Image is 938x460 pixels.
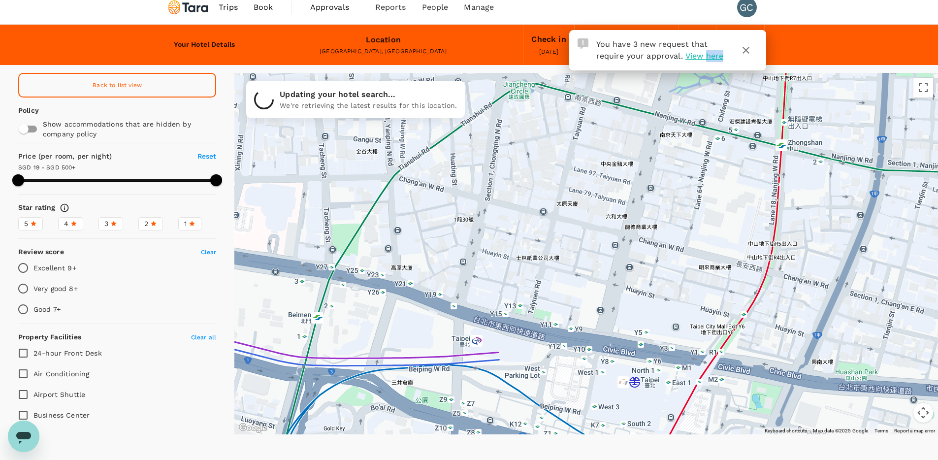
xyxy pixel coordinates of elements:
[765,427,807,434] button: Keyboard shortcuts
[464,1,494,13] span: Manage
[18,247,64,258] h6: Review score
[64,219,68,229] span: 4
[422,1,449,13] span: People
[184,219,187,229] span: 1
[43,119,199,139] p: Show accommodations that are hidden by company policy
[375,1,406,13] span: Reports
[366,33,401,47] div: Location
[578,38,588,49] img: Approval Request
[280,89,457,100] p: Updating your hotel search...
[33,411,90,419] span: Business Center
[251,47,515,57] div: [GEOGRAPHIC_DATA], [GEOGRAPHIC_DATA]
[539,48,559,55] span: [DATE]
[894,428,935,433] a: Report a map error
[33,304,61,314] p: Good 7+
[33,370,89,378] span: Air Conditioning
[913,403,933,423] button: Map camera controls
[144,219,148,229] span: 2
[237,422,269,434] a: Open this area in Google Maps (opens a new window)
[93,82,142,89] span: Back to list view
[33,284,78,294] p: Very good 8+
[596,39,708,61] span: You have 3 new request that require your approval.
[18,332,81,343] h6: Property Facilities
[8,421,39,452] iframe: Button to launch messaging window
[913,78,933,98] button: Toggle fullscreen view
[18,164,76,171] span: SGD 19 - SGD 500+
[310,1,359,13] span: Approvals
[201,249,217,256] span: Clear
[174,39,235,50] h6: Your Hotel Details
[254,1,273,13] span: Book
[60,203,69,213] svg: Star ratings are awarded to properties to represent the quality of services, facilities, and amen...
[191,334,216,341] span: Clear all
[104,219,108,229] span: 3
[197,152,217,160] span: Reset
[24,219,28,229] span: 5
[874,428,889,433] a: Terms
[219,1,238,13] span: Trips
[280,100,457,110] p: We're retrieving the latest results for this location.
[18,151,167,162] h6: Price (per room, per night)
[531,33,566,46] div: Check in
[33,263,76,273] p: Excellent 9+
[18,73,216,98] a: Back to list view
[33,391,85,398] span: Airport Shuttle
[33,349,102,357] span: 24-hour Front Desk
[685,51,723,61] span: View here
[18,202,56,213] h6: Star rating
[813,428,868,433] span: Map data ©2025 Google
[18,105,31,115] p: Policy
[237,422,269,434] img: Google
